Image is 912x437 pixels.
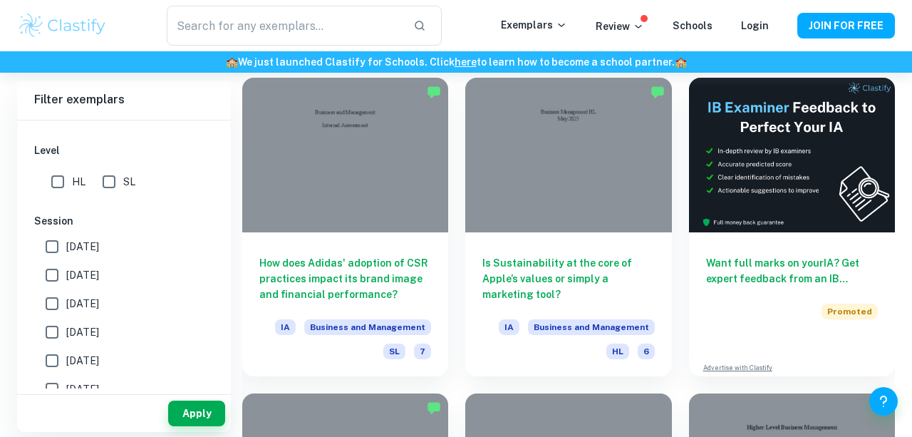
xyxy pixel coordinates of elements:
[66,381,99,397] span: [DATE]
[638,344,655,359] span: 6
[499,319,519,335] span: IA
[17,80,231,120] h6: Filter exemplars
[651,85,665,99] img: Marked
[259,255,431,302] h6: How does Adidas' adoption of CSR practices impact its brand image and financial performance?
[66,353,99,369] span: [DATE]
[168,401,225,426] button: Apply
[66,324,99,340] span: [DATE]
[3,54,909,70] h6: We just launched Clastify for Schools. Click to learn how to become a school partner.
[226,56,238,68] span: 🏫
[304,319,431,335] span: Business and Management
[822,304,878,319] span: Promoted
[528,319,655,335] span: Business and Management
[455,56,477,68] a: here
[703,363,772,373] a: Advertise with Clastify
[34,143,214,158] h6: Level
[797,13,895,38] button: JOIN FOR FREE
[606,344,629,359] span: HL
[427,85,441,99] img: Marked
[123,174,135,190] span: SL
[689,78,895,376] a: Want full marks on yourIA? Get expert feedback from an IB examiner!PromotedAdvertise with Clastify
[34,213,214,229] h6: Session
[501,17,567,33] p: Exemplars
[66,239,99,255] span: [DATE]
[414,344,431,359] span: 7
[706,255,878,287] h6: Want full marks on your IA ? Get expert feedback from an IB examiner!
[689,78,895,232] img: Thumbnail
[741,20,769,31] a: Login
[242,78,448,376] a: How does Adidas' adoption of CSR practices impact its brand image and financial performance?IABus...
[17,11,108,40] img: Clastify logo
[869,387,898,416] button: Help and Feedback
[383,344,405,359] span: SL
[167,6,402,46] input: Search for any exemplars...
[427,401,441,415] img: Marked
[72,174,85,190] span: HL
[596,19,644,34] p: Review
[675,56,687,68] span: 🏫
[275,319,296,335] span: IA
[66,267,99,283] span: [DATE]
[673,20,712,31] a: Schools
[66,296,99,312] span: [DATE]
[465,78,671,376] a: Is Sustainability at the core of Apple’s values or simply a marketing tool?IABusiness and Managem...
[482,255,654,302] h6: Is Sustainability at the core of Apple’s values or simply a marketing tool?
